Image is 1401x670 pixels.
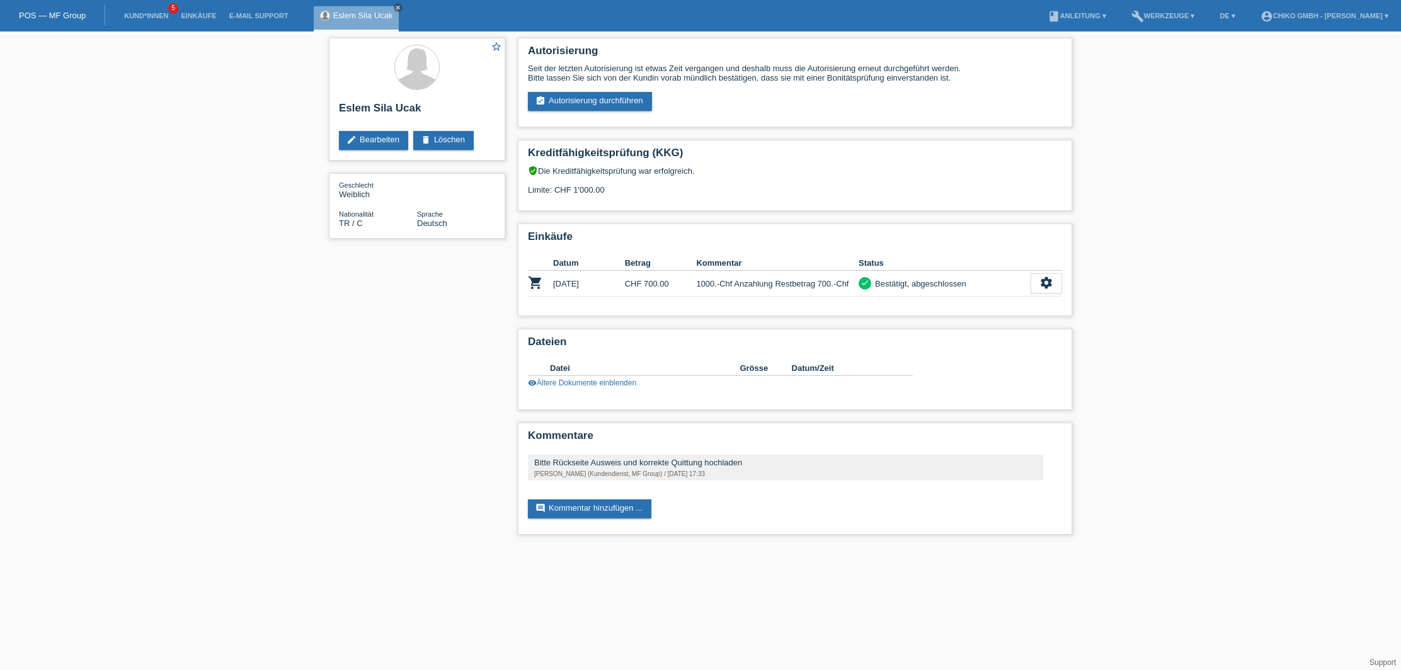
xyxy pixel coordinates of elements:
a: buildWerkzeuge ▾ [1125,12,1201,20]
a: Eslem Sila Ucak [333,11,393,20]
h2: Eslem Sila Ucak [339,102,495,121]
i: verified_user [528,166,538,176]
i: settings [1039,276,1053,290]
a: close [394,3,403,12]
i: delete [421,135,431,145]
div: [PERSON_NAME] (Kundendienst, MF Group) / [DATE] 17:33 [534,470,1037,477]
a: E-Mail Support [223,12,295,20]
th: Datum/Zeit [792,361,895,376]
span: Geschlecht [339,181,374,189]
div: Die Kreditfähigkeitsprüfung war erfolgreich. Limite: CHF 1'000.00 [528,166,1062,204]
th: Datum [553,256,625,271]
a: commentKommentar hinzufügen ... [528,499,651,518]
i: close [395,4,401,11]
th: Kommentar [696,256,859,271]
i: assignment_turned_in [535,96,546,106]
a: POS — MF Group [19,11,86,20]
span: Türkei / C / 23.08.2005 [339,219,363,228]
i: POSP00021014 [528,275,543,290]
a: Einkäufe [174,12,222,20]
i: star_border [491,41,502,52]
span: Nationalität [339,210,374,218]
h2: Kommentare [528,429,1062,448]
span: 5 [168,3,178,14]
i: book [1048,10,1060,23]
a: bookAnleitung ▾ [1041,12,1112,20]
a: DE ▾ [1213,12,1241,20]
div: Weiblich [339,180,417,199]
a: account_circleChiko GmbH - [PERSON_NAME] ▾ [1254,12,1395,20]
i: edit [346,135,357,145]
h2: Dateien [528,336,1062,355]
h2: Kreditfähigkeitsprüfung (KKG) [528,147,1062,166]
td: [DATE] [553,271,625,297]
a: Kund*innen [118,12,174,20]
th: Datei [550,361,740,376]
i: comment [535,503,546,513]
th: Status [859,256,1031,271]
th: Grösse [740,361,791,376]
div: Bestätigt, abgeschlossen [871,277,966,290]
span: Sprache [417,210,443,218]
th: Betrag [625,256,697,271]
i: account_circle [1261,10,1273,23]
div: Seit der letzten Autorisierung ist etwas Zeit vergangen und deshalb muss die Autorisierung erneut... [528,64,1062,82]
a: star_border [491,41,502,54]
h2: Einkäufe [528,230,1062,249]
a: visibilityÄltere Dokumente einblenden [528,378,636,387]
td: 1000.-Chf Anzahlung Restbetrag 700.-Chf [696,271,859,297]
h2: Autorisierung [528,45,1062,64]
i: build [1131,10,1144,23]
a: deleteLöschen [413,131,474,150]
a: Support [1370,658,1396,667]
i: visibility [528,378,537,387]
div: Bitte Rückseite Ausweis und korrekte Quittung hochladen [534,458,1037,467]
td: CHF 700.00 [625,271,697,297]
i: check [861,278,869,287]
a: assignment_turned_inAutorisierung durchführen [528,92,652,111]
a: editBearbeiten [339,131,408,150]
span: Deutsch [417,219,447,228]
